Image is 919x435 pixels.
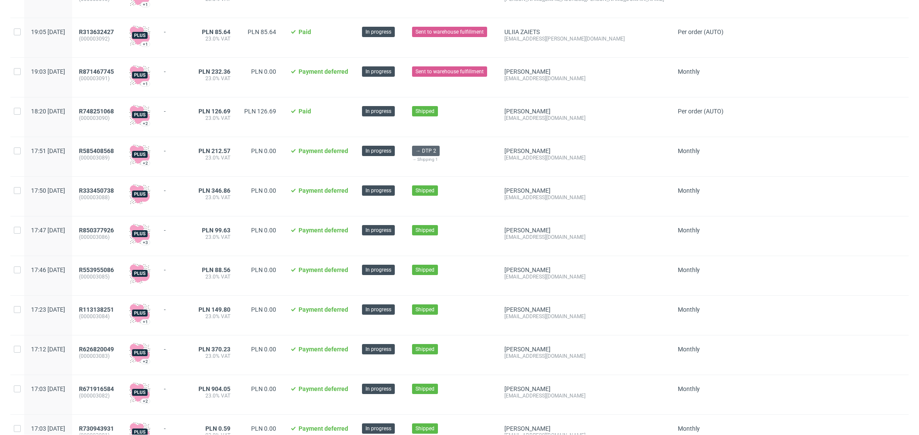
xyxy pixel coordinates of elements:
[79,346,116,353] a: R626820049
[129,184,150,204] img: plus-icon.676465ae8f3a83198b3f.png
[415,226,434,234] span: Shipped
[31,266,65,273] span: 17:46 [DATE]
[504,28,540,35] a: ULIIA ZAIETS
[79,187,116,194] a: R333450738
[79,187,114,194] span: R333450738
[129,263,150,284] img: plus-icon.676465ae8f3a83198b3f.png
[202,28,230,35] span: PLN 85.64
[79,115,116,122] span: (000003090)
[678,227,700,234] span: Monthly
[31,346,65,353] span: 17:12 [DATE]
[415,385,434,393] span: Shipped
[198,154,230,161] span: 23.0% VAT
[205,425,230,432] span: PLN 0.59
[412,156,491,163] div: → Shipping 1
[299,266,348,273] span: Payment deferred
[129,223,150,244] img: plus-icon.676465ae8f3a83198b3f.png
[198,194,230,201] span: 23.0% VAT
[251,266,276,273] span: PLN 0.00
[415,147,436,155] span: → DTP 2
[365,107,391,115] span: In progress
[202,227,230,234] span: PLN 99.63
[415,68,484,75] span: Sent to warehouse fulfillment
[31,306,65,313] span: 17:23 [DATE]
[365,266,391,274] span: In progress
[365,345,391,353] span: In progress
[365,385,391,393] span: In progress
[365,425,391,432] span: In progress
[504,392,664,399] div: [EMAIL_ADDRESS][DOMAIN_NAME]
[129,25,150,46] img: plus-icon.676465ae8f3a83198b3f.png
[504,266,551,273] a: [PERSON_NAME]
[415,425,434,432] span: Shipped
[198,273,230,280] span: 23.0% VAT
[504,154,664,161] div: [EMAIL_ADDRESS][DOMAIN_NAME]
[251,68,276,75] span: PLN 0.00
[164,263,185,273] div: -
[31,187,65,194] span: 17:50 [DATE]
[79,306,116,313] a: R113138251
[31,385,65,392] span: 17:03 [DATE]
[415,266,434,274] span: Shipped
[504,108,551,115] a: [PERSON_NAME]
[164,184,185,194] div: -
[164,382,185,392] div: -
[143,121,148,126] div: +2
[198,234,230,241] span: 23.0% VAT
[79,194,116,201] span: (000003088)
[251,187,276,194] span: PLN 0.00
[198,353,230,360] span: 23.0% VAT
[79,75,116,82] span: (000003091)
[299,346,348,353] span: Payment deferred
[79,353,116,360] span: (000003083)
[79,273,116,280] span: (000003085)
[143,81,148,86] div: +1
[79,234,116,241] span: (000003086)
[678,425,700,432] span: Monthly
[251,227,276,234] span: PLN 0.00
[79,68,114,75] span: R871467745
[79,108,114,115] span: R748251068
[299,28,311,35] span: Paid
[504,147,551,154] a: [PERSON_NAME]
[365,28,391,36] span: In progress
[129,144,150,165] img: plus-icon.676465ae8f3a83198b3f.png
[198,147,230,154] span: PLN 212.57
[415,306,434,313] span: Shipped
[251,425,276,432] span: PLN 0.00
[79,28,114,35] span: R313632427
[678,346,700,353] span: Monthly
[365,306,391,313] span: In progress
[129,342,150,363] img: plus-icon.676465ae8f3a83198b3f.png
[198,187,230,194] span: PLN 346.86
[143,240,148,245] div: +3
[143,2,148,7] div: +1
[79,313,116,320] span: (000003084)
[678,108,724,115] span: Per order (AUTO)
[504,385,551,392] a: [PERSON_NAME]
[299,68,348,75] span: Payment deferred
[79,306,114,313] span: R113138251
[251,346,276,353] span: PLN 0.00
[79,392,116,399] span: (000003082)
[198,108,230,115] span: PLN 126.69
[504,227,551,234] a: [PERSON_NAME]
[79,227,114,234] span: R850377926
[415,28,484,36] span: Sent to warehouse fulfillment
[129,382,150,403] img: plus-icon.676465ae8f3a83198b3f.png
[198,392,230,399] span: 23.0% VAT
[365,187,391,194] span: In progress
[198,346,230,353] span: PLN 370.23
[79,227,116,234] a: R850377926
[79,346,114,353] span: R626820049
[198,75,230,82] span: 23.0% VAT
[31,147,65,154] span: 17:51 [DATE]
[678,68,700,75] span: Monthly
[678,385,700,392] span: Monthly
[164,303,185,313] div: -
[504,306,551,313] a: [PERSON_NAME]
[31,68,65,75] span: 19:03 [DATE]
[415,345,434,353] span: Shipped
[251,306,276,313] span: PLN 0.00
[143,319,148,324] div: +1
